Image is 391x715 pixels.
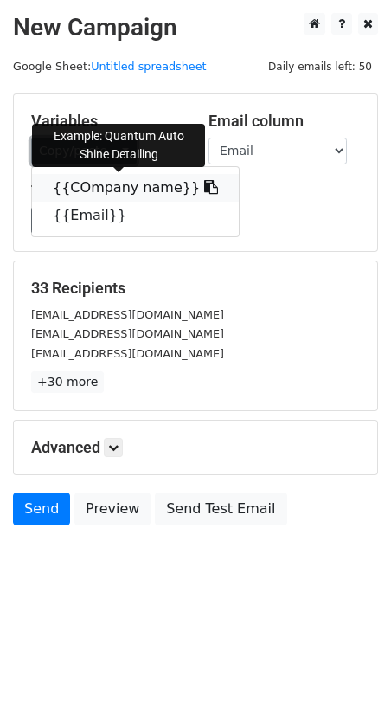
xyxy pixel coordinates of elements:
h5: Variables [31,112,183,131]
small: Google Sheet: [13,60,207,73]
h5: Email column [208,112,360,131]
small: [EMAIL_ADDRESS][DOMAIN_NAME] [31,308,224,321]
h5: 33 Recipients [31,279,360,298]
a: Preview [74,493,151,525]
small: [EMAIL_ADDRESS][DOMAIN_NAME] [31,347,224,360]
a: +30 more [31,371,104,393]
a: Daily emails left: 50 [262,60,378,73]
span: Daily emails left: 50 [262,57,378,76]
h5: Advanced [31,438,360,457]
a: Send [13,493,70,525]
a: Send Test Email [155,493,286,525]
a: {{Email}} [32,202,239,229]
iframe: Chat Widget [304,632,391,715]
a: Untitled spreadsheet [91,60,206,73]
small: [EMAIL_ADDRESS][DOMAIN_NAME] [31,327,224,340]
a: Copy/paste... [31,138,137,164]
h2: New Campaign [13,13,378,42]
div: Example: Quantum Auto Shine Detailing [32,124,205,167]
a: {{COmpany name}} [32,174,239,202]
